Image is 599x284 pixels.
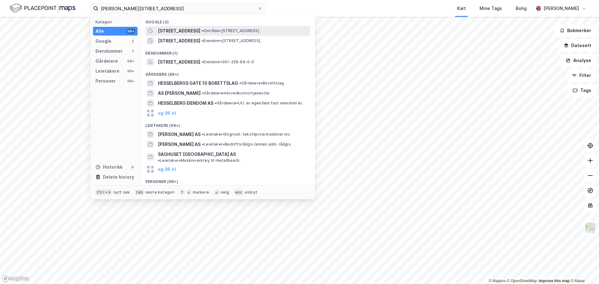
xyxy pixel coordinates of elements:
[140,118,315,129] div: Leietakere (99+)
[554,24,597,37] button: Bokmerker
[567,69,597,82] button: Filter
[98,4,257,13] input: Søk på adresse, matrikkel, gårdeiere, leietakere eller personer
[202,28,203,33] span: •
[202,60,254,65] span: Eiendom • 301-228-99-0-0
[480,5,502,12] div: Mine Tags
[145,190,175,195] div: neste kategori
[130,49,135,54] div: 1
[95,47,123,55] div: Eiendommer
[239,81,284,86] span: Gårdeiere • Borettslag
[457,5,466,12] div: Kart
[158,79,238,87] span: HESSELBERGS GATE 10 BORETTSLAG
[130,165,135,170] div: 0
[126,79,135,84] div: 99+
[202,60,203,64] span: •
[140,174,315,185] div: Personer (99+)
[584,222,596,234] img: Z
[126,69,135,74] div: 99+
[158,141,201,148] span: [PERSON_NAME] AS
[234,189,244,195] div: esc
[158,58,200,66] span: [STREET_ADDRESS]
[202,91,270,96] span: Gårdeiere • Hovedkontortjenester
[215,101,217,105] span: •
[140,46,315,57] div: Eiendommer (1)
[539,279,570,283] a: Improve this map
[516,5,527,12] div: Bolig
[568,254,599,284] div: Kontrollprogram for chat
[239,81,241,85] span: •
[543,5,579,12] div: [PERSON_NAME]
[2,275,29,282] a: Mapbox homepage
[558,39,597,52] button: Datasett
[158,89,201,97] span: AS [PERSON_NAME]
[202,38,260,43] span: Eiendom • [STREET_ADDRESS]
[95,67,119,75] div: Leietakere
[567,84,597,97] button: Tags
[158,151,236,158] span: SAGHUSET [GEOGRAPHIC_DATA] AS
[95,27,104,35] div: Alle
[95,189,112,195] div: Ctrl + k
[103,173,134,181] div: Delete history
[202,132,204,137] span: •
[158,109,176,117] button: og 96 til
[126,59,135,64] div: 99+
[135,189,144,195] div: tab
[489,279,506,283] a: Mapbox
[158,158,240,163] span: Leietaker • Maskinverktøy til metallbearb.
[158,27,200,35] span: [STREET_ADDRESS]
[202,28,259,33] span: Område • [STREET_ADDRESS]
[193,190,209,195] div: markere
[158,131,201,138] span: [PERSON_NAME] AS
[95,20,138,24] div: Kategori
[158,37,200,45] span: [STREET_ADDRESS]
[202,132,291,137] span: Leietaker • Engrosh. tekstilprod.maskiner mv.
[507,279,537,283] a: OpenStreetMap
[95,163,123,171] div: Historikk
[560,54,597,67] button: Analyse
[568,254,599,284] iframe: Chat Widget
[114,190,130,195] div: nytt søk
[158,166,176,173] button: og 96 til
[95,57,118,65] div: Gårdeiere
[158,158,160,163] span: •
[95,77,116,85] div: Personer
[140,67,315,78] div: Gårdeiere (99+)
[158,99,213,107] span: HESSELBERG EIENDOM AS
[202,38,203,43] span: •
[202,142,292,147] span: Leietaker • Bedriftsrådgiv./annen adm. rådgiv.
[215,101,303,106] span: Gårdeiere • Utl. av egen/leid fast eiendom el.
[10,3,75,14] img: logo.f888ab2527a4732fd821a326f86c7f29.svg
[202,91,204,95] span: •
[140,15,315,26] div: Google (2)
[221,190,229,195] div: velg
[202,142,204,147] span: •
[126,29,135,34] div: 99+
[130,39,135,44] div: 2
[95,37,111,45] div: Google
[245,190,257,195] div: avbryt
